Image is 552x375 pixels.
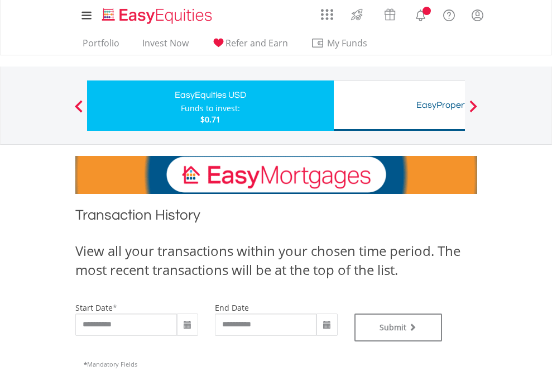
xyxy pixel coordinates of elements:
span: Refer and Earn [225,37,288,49]
span: My Funds [311,36,384,50]
a: Notifications [406,3,435,25]
button: Next [462,106,484,117]
span: $0.71 [200,114,220,125]
img: EasyMortage Promotion Banner [75,156,477,194]
a: AppsGrid [314,3,340,21]
div: View all your transactions within your chosen time period. The most recent transactions will be a... [75,241,477,280]
img: grid-menu-icon.svg [321,8,333,21]
a: Vouchers [373,3,406,23]
button: Submit [354,314,443,341]
a: Refer and Earn [207,37,292,55]
div: EasyEquities USD [94,87,327,103]
h1: Transaction History [75,205,477,230]
a: Invest Now [138,37,193,55]
a: My Profile [463,3,492,27]
span: Mandatory Fields [84,360,137,368]
a: Portfolio [78,37,124,55]
button: Previous [68,106,90,117]
img: thrive-v2.svg [348,6,366,23]
a: Home page [98,3,217,25]
img: EasyEquities_Logo.png [100,7,217,25]
a: FAQ's and Support [435,3,463,25]
img: vouchers-v2.svg [381,6,399,23]
label: start date [75,302,113,313]
div: Funds to invest: [181,103,240,114]
label: end date [215,302,249,313]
